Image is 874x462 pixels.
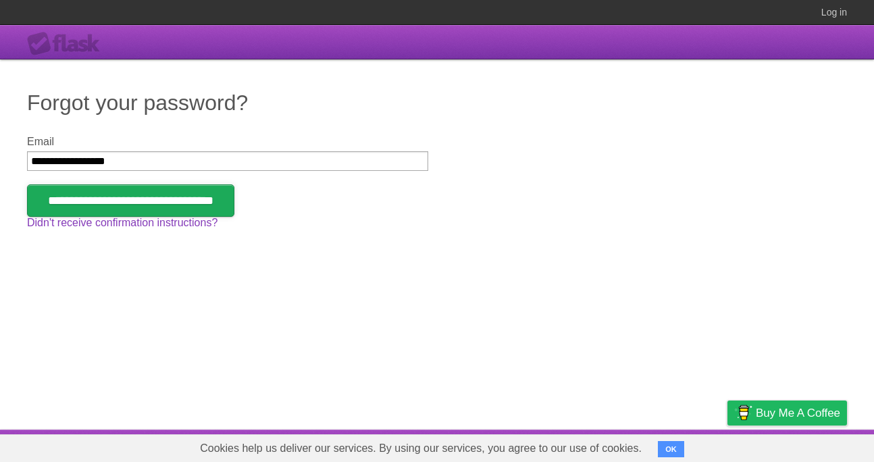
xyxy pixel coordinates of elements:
label: Email [27,136,428,148]
a: About [548,433,576,459]
h1: Forgot your password? [27,86,847,119]
div: Flask [27,32,108,56]
span: Cookies help us deliver our services. By using our services, you agree to our use of cookies. [186,435,655,462]
span: Buy me a coffee [756,401,840,425]
a: Suggest a feature [762,433,847,459]
button: OK [658,441,684,457]
a: Terms [664,433,694,459]
a: Developers [592,433,647,459]
a: Buy me a coffee [727,401,847,426]
img: Buy me a coffee [734,401,752,424]
a: Privacy [710,433,745,459]
a: Didn't receive confirmation instructions? [27,217,217,228]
